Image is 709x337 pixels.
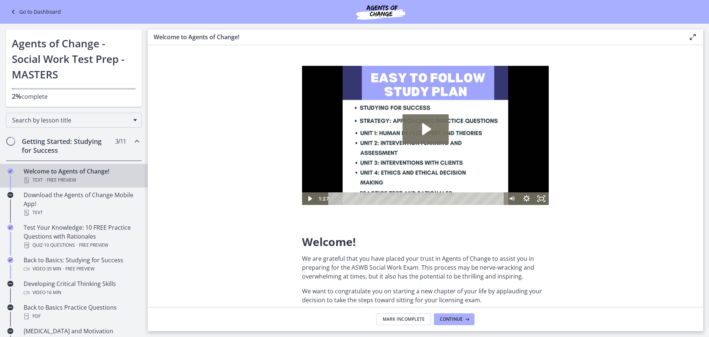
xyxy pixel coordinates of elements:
[65,264,95,273] span: Free preview
[24,264,139,273] div: Video
[7,168,13,174] i: Completed
[12,92,21,101] span: 2%
[232,127,247,139] button: Fullscreen
[154,33,677,41] h3: Welcome to Agents of Change!
[24,167,139,185] div: Welcome to Agents of Change!
[45,288,61,297] span: · 16 min
[440,316,463,322] span: Continue
[383,316,425,322] span: Mark Incomplete
[24,303,139,321] div: Back to Basics Practice Questions
[434,313,475,325] button: Continue
[32,127,199,139] div: Playbar
[302,234,356,249] span: Welcome!
[79,241,108,250] span: Free preview
[47,176,76,185] span: Free preview
[43,241,75,250] span: · 10 Questions
[24,279,139,297] div: Developing Critical Thinking Skills
[24,288,139,297] div: Video
[24,312,139,321] div: PDF
[7,225,13,230] i: Completed
[22,137,112,155] h2: Getting Started: Studying for Success
[12,36,136,82] h1: Agents of Change - Social Work Test Prep - MASTERS
[12,116,130,124] span: Search by lesson title
[24,208,139,217] div: Text
[9,7,61,16] a: Go to Dashboard
[24,256,139,273] div: Back to Basics: Studying for Success
[302,254,549,281] p: We are grateful that you have placed your trust in Agents of Change to assist you in preparing fo...
[76,241,78,250] span: ·
[302,287,549,304] p: We want to congratulate you on starting a new chapter of your life by applauding your decision to...
[12,92,136,101] p: complete
[7,257,13,263] i: Completed
[336,3,425,21] img: Agents of Change
[202,127,217,139] button: Mute
[24,176,139,185] div: Text
[45,264,61,273] span: · 35 min
[6,113,142,128] div: Search by lesson title
[100,48,147,78] button: Play Video: c1o6hcmjueu5qasqsu00.mp4
[217,127,232,139] button: Show settings menu
[63,264,64,273] span: ·
[376,313,431,325] button: Mark Incomplete
[24,241,139,250] div: Quiz
[44,176,45,185] span: ·
[24,223,139,250] div: Test Your Knowledge: 10 FREE Practice Questions with Rationales
[24,191,139,217] div: Download the Agents of Change Mobile App!
[115,137,126,146] span: 3 / 11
